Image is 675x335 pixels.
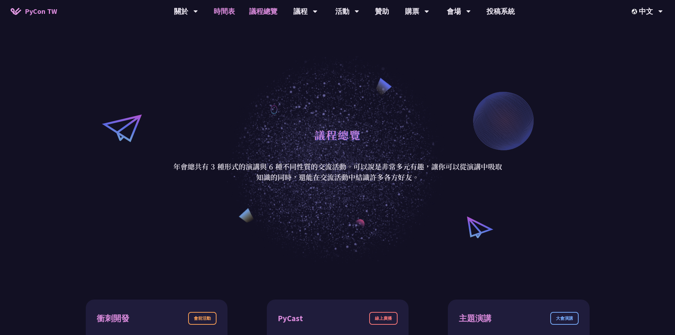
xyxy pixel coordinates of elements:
img: Home icon of PyCon TW 2025 [11,8,21,15]
div: 大會演講 [550,312,579,325]
span: PyCon TW [25,6,57,17]
div: 線上廣播 [369,312,398,325]
img: Locale Icon [632,9,639,14]
p: 年會總共有 3 種形式的演講與 6 種不同性質的交流活動。可以說是非常多元有趣，讓你可以從演講中吸取知識的同時，還能在交流活動中結識許多各方好友。 [173,161,502,183]
h1: 議程總覽 [314,124,361,145]
div: 主題演講 [459,312,491,325]
div: PyCast [278,312,303,325]
div: 衝刺開發 [97,312,129,325]
div: 會前活動 [188,312,216,325]
a: PyCon TW [4,2,64,20]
